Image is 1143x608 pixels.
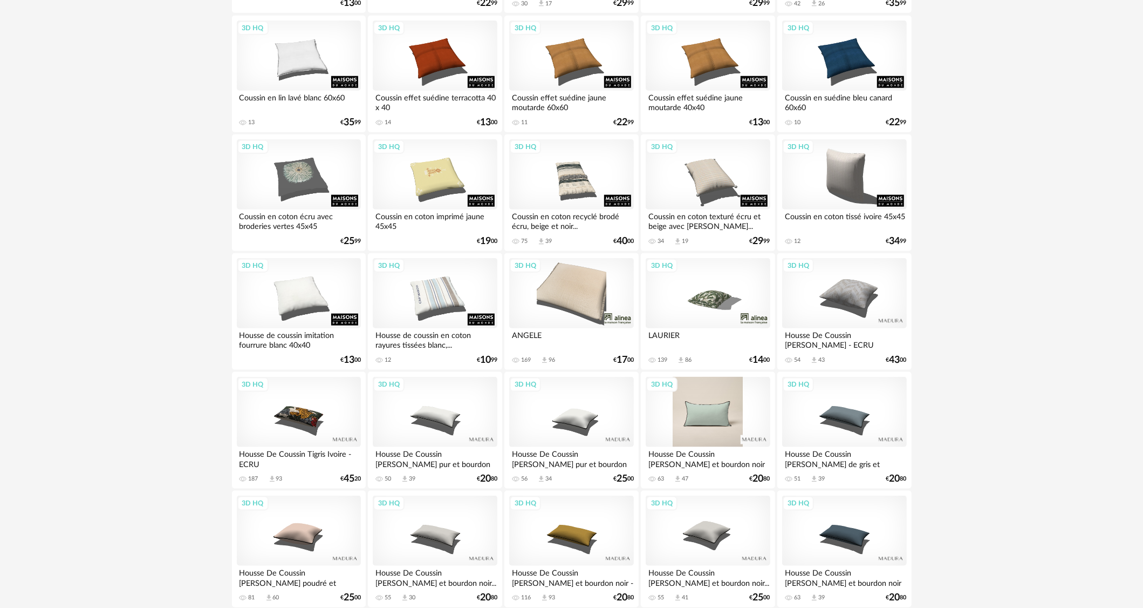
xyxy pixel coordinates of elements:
span: 20 [753,475,764,483]
div: 3D HQ [783,496,814,510]
span: 25 [753,594,764,602]
div: € 00 [886,356,907,364]
div: € 99 [477,356,497,364]
span: 20 [889,594,900,602]
div: Coussin en coton texturé écru et beige avec [PERSON_NAME]... [646,210,770,231]
div: 3D HQ [510,259,541,273]
div: 169 [521,356,531,364]
div: 41 [682,594,688,602]
div: 12 [385,356,391,364]
span: 20 [617,594,627,602]
div: € 80 [886,475,907,483]
div: € 80 [886,594,907,602]
span: 13 [753,119,764,126]
div: Coussin en coton imprimé jaune 45x45 [373,210,497,231]
div: 3D HQ [237,21,269,35]
div: 3D HQ [646,21,677,35]
span: 10 [480,356,491,364]
span: 35 [344,119,354,126]
div: Coussin en coton tissé ivoire 45x45 [782,210,906,231]
div: 3D HQ [237,259,269,273]
div: Housse De Coussin [PERSON_NAME] pur et bourdon noir... [373,447,497,469]
a: 3D HQ Housse De Coussin [PERSON_NAME] pur et bourdon noir... 56 Download icon 34 €2500 [504,372,638,489]
span: 40 [617,238,627,245]
span: 17 [617,356,627,364]
div: 13 [249,119,255,126]
span: 43 [889,356,900,364]
div: 3D HQ [237,140,269,154]
span: Download icon [265,594,273,602]
span: 20 [889,475,900,483]
div: 3D HQ [373,496,405,510]
div: 3D HQ [783,21,814,35]
div: 3D HQ [783,140,814,154]
div: Housse de coussin imitation fourrure blanc 40x40 [237,328,361,350]
div: 3D HQ [237,377,269,391]
div: 63 [658,475,664,483]
div: 187 [249,475,258,483]
span: 14 [753,356,764,364]
a: 3D HQ Coussin en lin lavé blanc 60x60 13 €3599 [232,16,366,132]
span: 13 [480,119,491,126]
div: Coussin en suédine bleu canard 60x60 [782,91,906,112]
div: LAURIER [646,328,770,350]
div: € 00 [613,238,634,245]
div: € 99 [886,238,907,245]
span: 20 [480,475,491,483]
div: € 00 [750,356,770,364]
div: € 80 [613,594,634,602]
div: Housse De Coussin [PERSON_NAME] et bourdon noir -... [782,566,906,587]
span: Download icon [401,594,409,602]
div: € 80 [750,475,770,483]
a: 3D HQ Housse De Coussin [PERSON_NAME] et bourdon noir... 55 Download icon 41 €2500 [641,491,775,607]
a: 3D HQ Housse De Coussin [PERSON_NAME] et bourdon noir - JAUNE 116 Download icon 93 €2080 [504,491,638,607]
a: 3D HQ Coussin en coton tissé ivoire 45x45 12 €3499 [777,134,911,251]
div: 3D HQ [510,496,541,510]
span: Download icon [810,356,818,364]
span: Download icon [674,594,682,602]
div: 139 [658,356,667,364]
a: 3D HQ Housse De Coussin [PERSON_NAME] de gris et bourdon... 51 Download icon 39 €2080 [777,372,911,489]
span: 13 [344,356,354,364]
div: Housse De Coussin [PERSON_NAME] - ECRU [782,328,906,350]
div: € 00 [613,475,634,483]
div: 3D HQ [646,377,677,391]
a: 3D HQ Housse de coussin imitation fourrure blanc 40x40 €1300 [232,253,366,370]
div: 3D HQ [646,496,677,510]
div: 63 [794,594,800,602]
div: 39 [545,238,552,245]
a: 3D HQ Housse De Coussin Tigris Ivoire - ECRU 187 Download icon 93 €4520 [232,372,366,489]
div: 116 [521,594,531,602]
span: Download icon [401,475,409,483]
div: 3D HQ [510,21,541,35]
div: € 00 [613,356,634,364]
div: Coussin en coton recyclé brodé écru, beige et noir... [509,210,633,231]
span: 25 [344,238,354,245]
div: € 99 [886,119,907,126]
a: 3D HQ Housse De Coussin [PERSON_NAME] et bourdon noir -... 63 Download icon 39 €2080 [777,491,911,607]
span: 20 [480,594,491,602]
div: 3D HQ [783,259,814,273]
div: € 00 [750,119,770,126]
a: 3D HQ Coussin effet suédine jaune moutarde 60x60 11 €2299 [504,16,638,132]
div: € 20 [340,475,361,483]
a: 3D HQ Housse De Coussin [PERSON_NAME] - ECRU 54 Download icon 43 €4300 [777,253,911,370]
span: 25 [344,594,354,602]
div: Coussin en lin lavé blanc 60x60 [237,91,361,112]
div: Housse De Coussin Tigris Ivoire - ECRU [237,447,361,469]
span: 22 [889,119,900,126]
a: 3D HQ ANGELE 169 Download icon 96 €1700 [504,253,638,370]
div: 54 [794,356,800,364]
div: Housse De Coussin [PERSON_NAME] pur et bourdon noir... [509,447,633,469]
div: 93 [276,475,283,483]
a: 3D HQ Housse De Coussin [PERSON_NAME] pur et bourdon noir... 50 Download icon 39 €2080 [368,372,502,489]
a: 3D HQ Housse de coussin en coton rayures tissées blanc,... 12 €1099 [368,253,502,370]
div: Coussin effet suédine jaune moutarde 60x60 [509,91,633,112]
div: 34 [658,238,664,245]
div: 34 [545,475,552,483]
span: Download icon [677,356,685,364]
a: 3D HQ Coussin effet suédine jaune moutarde 40x40 €1300 [641,16,775,132]
div: Housse De Coussin [PERSON_NAME] et bourdon noir... [646,566,770,587]
a: 3D HQ Coussin en suédine bleu canard 60x60 10 €2299 [777,16,911,132]
div: € 80 [477,594,497,602]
